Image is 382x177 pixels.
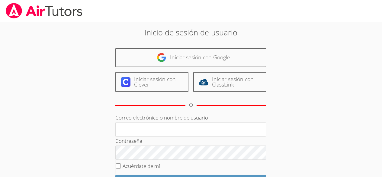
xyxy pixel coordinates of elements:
[115,114,208,121] font: Correo electrónico o nombre de usuario
[199,77,208,87] img: classlink-logo-d6bb404cc1216ec64c9a2012d9dc4662098be43eaf13dc465df04b49fa7ab582.svg
[145,27,237,38] font: Inicio de sesión de usuario
[189,101,193,108] font: O
[193,72,266,92] a: Iniciar sesión con ClassLink
[212,75,254,88] font: Iniciar sesión con ClassLink
[5,3,83,18] img: airtutors_banner-c4298cdbf04f3fff15de1276eac7730deb9818008684d7c2e4769d2f7ddbe033.png
[115,48,266,67] a: Iniciar sesión con Google
[134,75,176,88] font: Iniciar sesión con Clever
[115,72,188,92] a: Iniciar sesión con Clever
[170,54,230,61] font: Iniciar sesión con Google
[115,137,142,144] font: Contraseña
[123,162,160,169] font: Acuérdate de mí
[157,53,166,62] img: google-logo-50288ca7cdecda66e5e0955fdab243c47b7ad437acaf1139b6f446037453330a.svg
[121,77,130,87] img: clever-logo-6eab21bc6e7a338710f1a6ff85c0baf02591cd810cc4098c63d3a4b26e2feb20.svg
